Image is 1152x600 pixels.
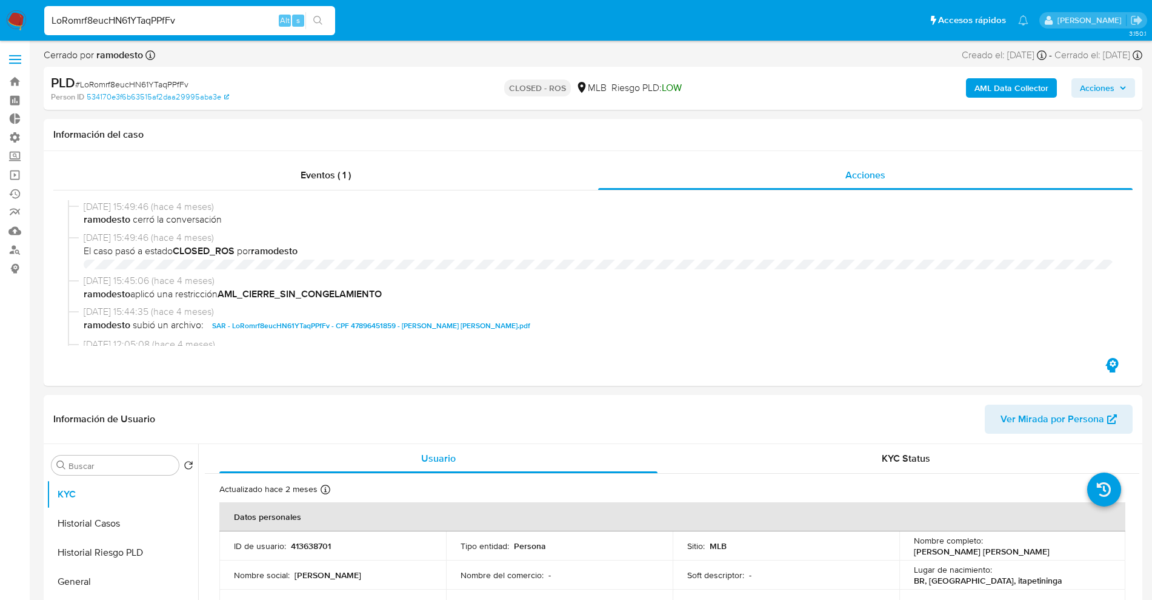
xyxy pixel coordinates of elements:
[985,405,1133,434] button: Ver Mirada por Persona
[234,541,286,551] p: ID de usuario :
[251,244,298,258] b: ramodesto
[53,129,1133,141] h1: Información del caso
[51,73,75,92] b: PLD
[84,338,1113,351] span: [DATE] 12:05:08 (hace 4 meses)
[845,168,885,182] span: Acciones
[1049,49,1052,62] span: -
[218,287,382,301] b: AML_CIERRE_SIN_CONGELAMIENTO
[962,49,1047,62] div: Creado el: [DATE]
[219,484,318,495] p: Actualizado hace 2 meses
[749,570,751,581] p: -
[687,570,744,581] p: Soft descriptor :
[84,213,1113,226] span: cerró la conversación
[47,509,198,538] button: Historial Casos
[133,319,204,333] span: subió un archivo:
[184,460,193,474] button: Volver al orden por defecto
[94,48,143,62] b: ramodesto
[84,305,1113,319] span: [DATE] 15:44:35 (hace 4 meses)
[84,212,133,226] b: ramodesto
[234,570,290,581] p: Nombre social :
[44,49,143,62] span: Cerrado por
[301,168,351,182] span: Eventos ( 1 )
[280,15,290,26] span: Alt
[84,200,1113,214] span: [DATE] 15:49:46 (hace 4 meses)
[974,78,1048,98] b: AML Data Collector
[1018,15,1028,25] a: Notificaciones
[206,319,536,333] button: SAR - LoRomrf8eucHN61YTaqPPfFv - CPF 47896451859 - [PERSON_NAME] [PERSON_NAME].pdf
[305,12,330,29] button: search-icon
[47,480,198,509] button: KYC
[84,287,130,301] b: ramodesto
[914,546,1050,557] p: [PERSON_NAME] [PERSON_NAME]
[219,502,1125,531] th: Datos personales
[84,274,1113,288] span: [DATE] 15:45:06 (hace 4 meses)
[1057,15,1126,26] p: santiago.sgreco@mercadolibre.com
[84,319,130,333] b: ramodesto
[84,231,1113,244] span: [DATE] 15:49:46 (hace 4 meses)
[87,92,229,103] a: 534170e3f6b63515af2daa29995aba3e
[710,541,727,551] p: MLB
[296,15,300,26] span: s
[882,451,930,465] span: KYC Status
[421,451,456,465] span: Usuario
[514,541,546,551] p: Persona
[295,570,361,581] p: [PERSON_NAME]
[47,538,198,567] button: Historial Riesgo PLD
[687,541,705,551] p: Sitio :
[914,564,992,575] p: Lugar de nacimiento :
[75,78,188,90] span: # LoRomrf8eucHN61YTaqPPfFv
[966,78,1057,98] button: AML Data Collector
[212,319,530,333] span: SAR - LoRomrf8eucHN61YTaqPPfFv - CPF 47896451859 - [PERSON_NAME] [PERSON_NAME].pdf
[576,81,607,95] div: MLB
[291,541,331,551] p: 413638701
[662,81,682,95] span: LOW
[173,244,235,258] b: CLOSED_ROS
[1130,14,1143,27] a: Salir
[84,244,1113,258] span: El caso pasó a estado por
[914,575,1062,586] p: BR, [GEOGRAPHIC_DATA], itapetininga
[611,81,682,95] span: Riesgo PLD:
[44,13,335,29] input: Buscar usuario o caso...
[548,570,551,581] p: -
[1001,405,1104,434] span: Ver Mirada por Persona
[461,570,544,581] p: Nombre del comercio :
[1080,78,1114,98] span: Acciones
[53,413,155,425] h1: Información de Usuario
[1071,78,1135,98] button: Acciones
[1054,49,1142,62] div: Cerrado el: [DATE]
[84,288,1113,301] span: aplicó una restricción
[938,14,1006,27] span: Accesos rápidos
[504,79,571,96] p: CLOSED - ROS
[914,535,983,546] p: Nombre completo :
[47,567,198,596] button: General
[56,460,66,470] button: Buscar
[68,460,174,471] input: Buscar
[461,541,509,551] p: Tipo entidad :
[51,92,84,103] b: Person ID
